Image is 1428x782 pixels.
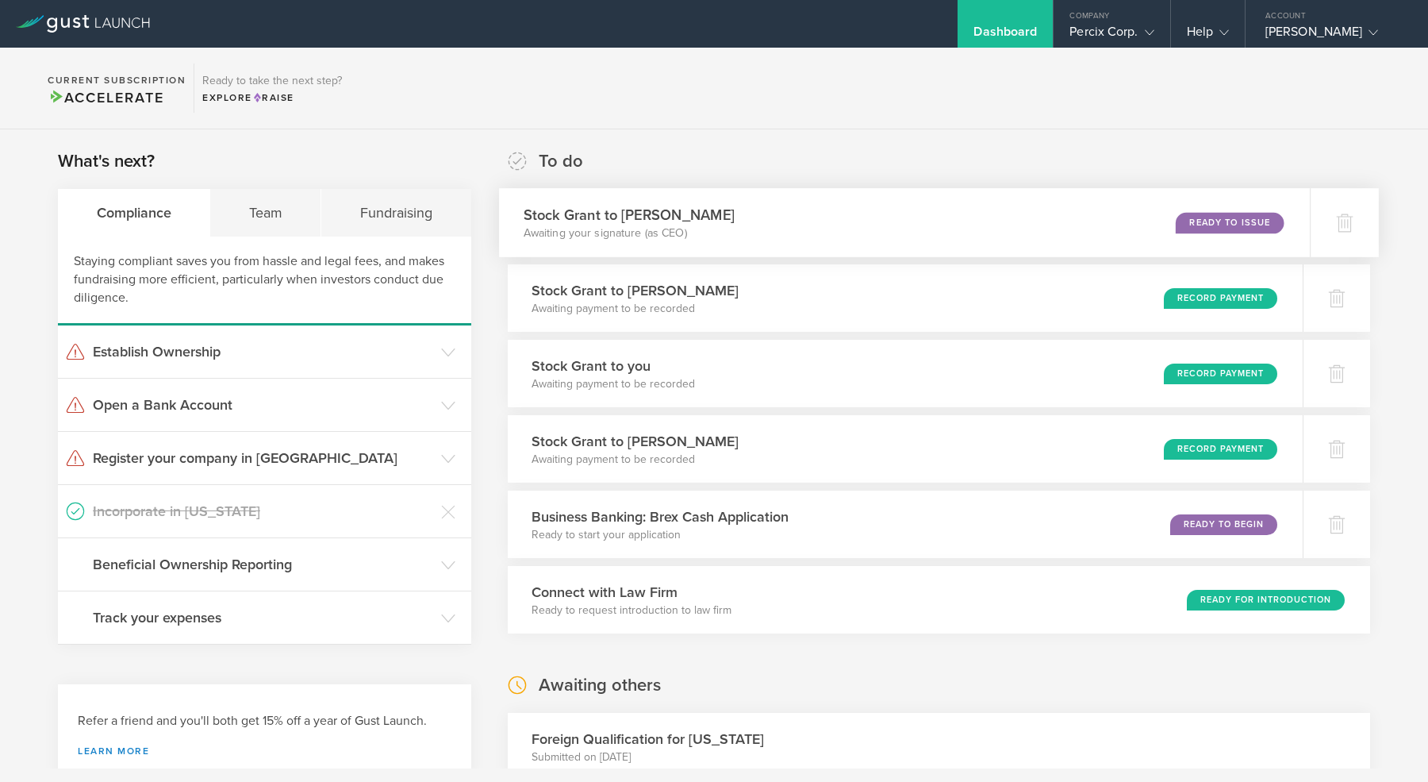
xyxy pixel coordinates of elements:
[321,189,470,237] div: Fundraising
[539,150,583,173] h2: To do
[532,452,739,468] p: Awaiting payment to be recorded
[1349,706,1428,782] iframe: Chat Widget
[508,491,1303,558] div: Business Banking: Brex Cash ApplicationReady to start your applicationReady to Begin
[508,340,1303,407] div: Stock Grant to youAwaiting payment to be recordedRecord Payment
[93,341,433,362] h3: Establish Ownership
[58,237,471,326] div: Staying compliant saves you from hassle and legal fees, and makes fundraising more efficient, par...
[532,280,739,301] h3: Stock Grant to [PERSON_NAME]
[93,554,433,575] h3: Beneficial Ownership Reporting
[48,89,163,106] span: Accelerate
[78,712,451,730] h3: Refer a friend and you'll both get 15% off a year of Gust Launch.
[532,527,789,543] p: Ready to start your application
[202,75,342,87] h3: Ready to take the next step?
[532,582,731,603] h3: Connect with Law Firm
[78,746,451,756] a: Learn more
[1164,364,1277,384] div: Record Payment
[532,356,695,376] h3: Stock Grant to you
[508,415,1303,483] div: Stock Grant to [PERSON_NAME]Awaiting payment to be recordedRecord Payment
[1187,24,1229,48] div: Help
[252,92,294,103] span: Raise
[202,91,342,105] div: Explore
[93,607,433,628] h3: Track your expenses
[93,448,433,468] h3: Register your company in [GEOGRAPHIC_DATA]
[93,395,433,415] h3: Open a Bank Account
[58,150,155,173] h2: What's next?
[532,431,739,452] h3: Stock Grant to [PERSON_NAME]
[210,189,321,237] div: Team
[532,507,789,527] h3: Business Banking: Brex Cash Application
[532,729,764,749] h3: Foreign Qualification for [US_STATE]
[48,75,186,85] h2: Current Subscription
[508,566,1370,634] div: Connect with Law FirmReady to request introduction to law firmReady for Introduction
[1176,212,1284,233] div: Ready to Issue
[523,225,734,241] p: Awaiting your signature (as CEO)
[93,501,433,522] h3: Incorporate in [US_STATE]
[1069,24,1154,48] div: Percix Corp.
[532,749,764,765] p: Submitted on [DATE]
[532,603,731,618] p: Ready to request introduction to law firm
[194,64,350,113] div: Ready to take the next step?ExploreRaise
[523,204,734,225] h3: Stock Grant to [PERSON_NAME]
[973,24,1037,48] div: Dashboard
[1164,439,1277,460] div: Record Payment
[499,188,1310,257] div: Stock Grant to [PERSON_NAME]Awaiting your signature (as CEO)Ready to Issue
[508,264,1303,332] div: Stock Grant to [PERSON_NAME]Awaiting payment to be recordedRecord Payment
[1187,590,1345,611] div: Ready for Introduction
[539,674,661,697] h2: Awaiting others
[1170,514,1277,535] div: Ready to Begin
[532,301,739,317] p: Awaiting payment to be recorded
[58,189,210,237] div: Compliance
[1265,24,1400,48] div: [PERSON_NAME]
[1164,288,1277,309] div: Record Payment
[532,376,695,392] p: Awaiting payment to be recorded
